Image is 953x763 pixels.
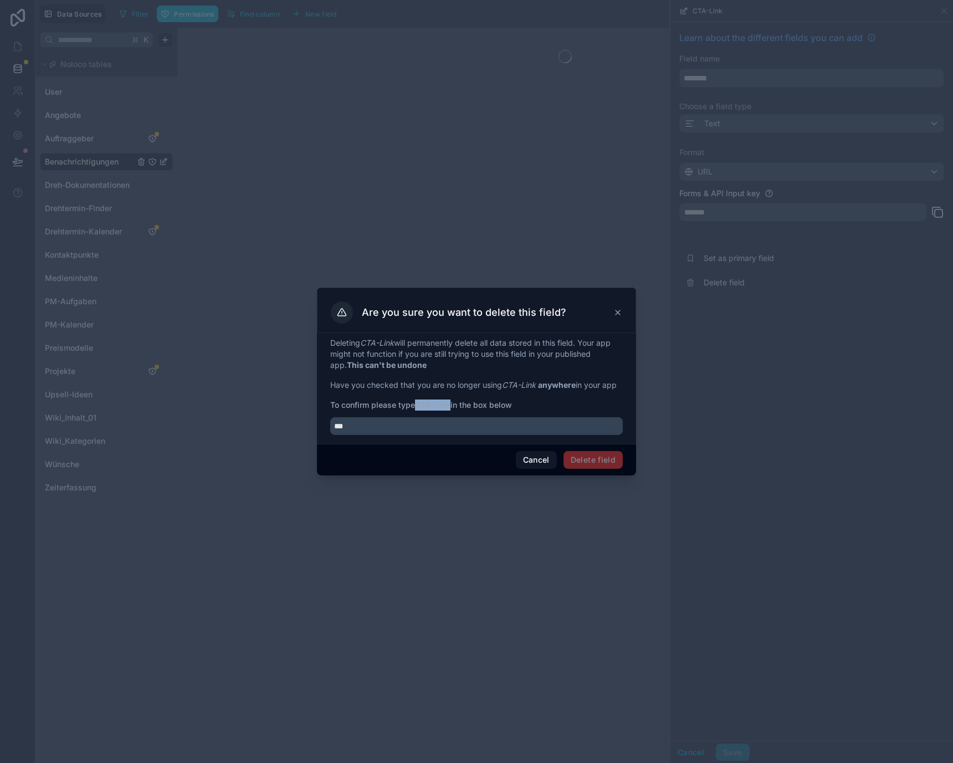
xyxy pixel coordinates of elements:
strong: This can't be undone [347,360,427,370]
em: CTA-Link [360,338,394,347]
button: Cancel [516,451,557,469]
p: Have you checked that you are no longer using in your app [330,380,623,391]
h3: Are you sure you want to delete this field? [362,306,566,319]
em: CTA-Link [502,380,536,390]
strong: CTA-Link [415,400,450,409]
span: To confirm please type in the box below [330,400,623,411]
p: Deleting will permanently delete all data stored in this field. Your app might not function if yo... [330,337,623,371]
strong: anywhere [538,380,576,390]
